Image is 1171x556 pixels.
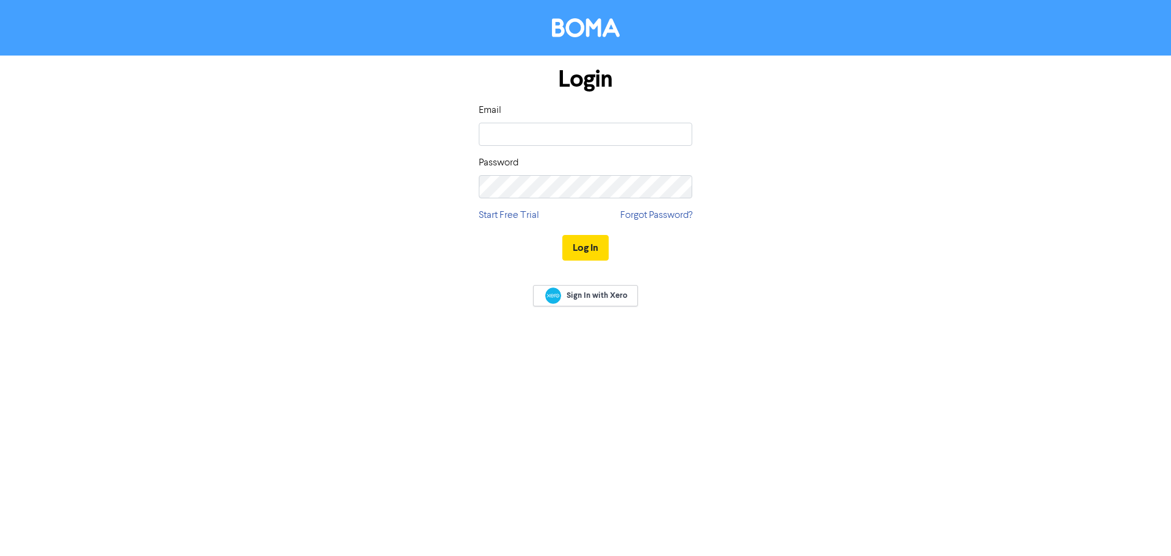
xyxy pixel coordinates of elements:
span: Sign In with Xero [567,290,628,301]
img: BOMA Logo [552,18,620,37]
label: Email [479,103,501,118]
h1: Login [479,65,692,93]
img: Xero logo [545,287,561,304]
a: Forgot Password? [620,208,692,223]
label: Password [479,156,518,170]
button: Log In [562,235,609,261]
a: Sign In with Xero [533,285,638,306]
a: Start Free Trial [479,208,539,223]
